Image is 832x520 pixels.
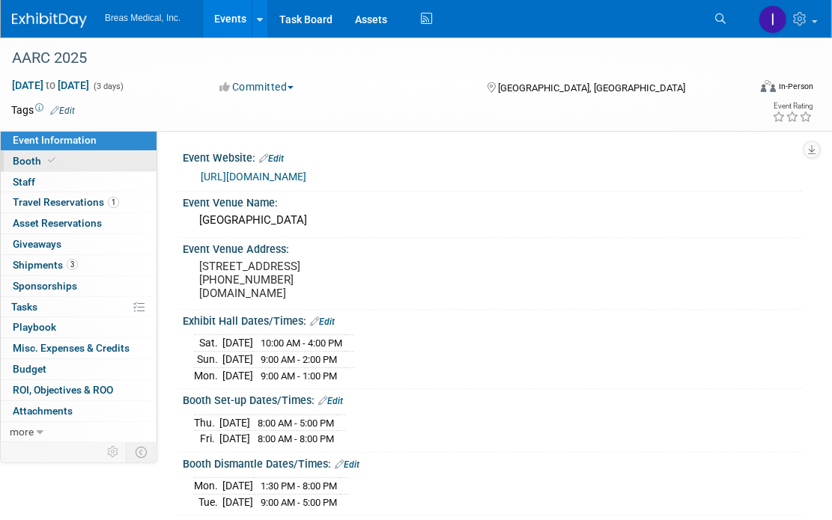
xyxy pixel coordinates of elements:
[50,105,75,116] a: Edit
[67,259,78,270] span: 3
[7,45,735,72] div: AARC 2025
[1,255,157,275] a: Shipments3
[183,238,802,257] div: Event Venue Address:
[13,134,97,146] span: Event Information
[259,153,284,164] a: Edit
[1,401,157,421] a: Attachments
[1,130,157,150] a: Event Information
[13,321,56,333] span: Playbook
[1,276,157,296] a: Sponsorships
[219,431,250,447] td: [DATE]
[183,453,802,472] div: Booth Dismantle Dates/Times:
[1,422,157,442] a: more
[194,209,791,232] div: [GEOGRAPHIC_DATA]
[1,317,157,337] a: Playbook
[194,335,222,352] td: Sat.
[222,494,253,510] td: [DATE]
[1,151,157,171] a: Booth
[222,478,253,495] td: [DATE]
[127,442,157,462] td: Toggle Event Tabs
[335,459,359,470] a: Edit
[183,389,802,409] div: Booth Set-up Dates/Times:
[13,384,113,396] span: ROI, Objectives & ROO
[13,155,58,167] span: Booth
[222,335,253,352] td: [DATE]
[1,338,157,358] a: Misc. Expenses & Credits
[761,80,776,92] img: Format-Inperson.png
[215,79,300,94] button: Committed
[689,78,813,100] div: Event Format
[261,497,337,508] span: 9:00 AM - 5:00 PM
[499,82,686,94] span: [GEOGRAPHIC_DATA], [GEOGRAPHIC_DATA]
[13,176,35,188] span: Staff
[258,433,334,444] span: 8:00 AM - 8:00 PM
[13,196,119,208] span: Travel Reservations
[194,367,222,383] td: Mon.
[43,79,58,91] span: to
[108,197,119,208] span: 1
[183,192,802,210] div: Event Venue Name:
[183,147,802,166] div: Event Website:
[261,354,337,365] span: 9:00 AM - 2:00 PM
[772,103,813,110] div: Event Rating
[222,367,253,383] td: [DATE]
[100,442,127,462] td: Personalize Event Tab Strip
[199,260,425,300] pre: [STREET_ADDRESS] [PHONE_NUMBER] [DOMAIN_NAME]
[105,13,180,23] span: Breas Medical, Inc.
[11,79,90,92] span: [DATE] [DATE]
[13,363,46,375] span: Budget
[1,234,157,254] a: Giveaways
[13,217,102,229] span: Asset Reservations
[194,494,222,510] td: Tue.
[1,380,157,400] a: ROI, Objectives & ROO
[201,171,306,183] a: [URL][DOMAIN_NAME]
[261,370,337,382] span: 9:00 AM - 1:00 PM
[13,280,77,292] span: Sponsorships
[13,259,78,271] span: Shipments
[13,342,130,354] span: Misc. Expenses & Credits
[11,301,37,313] span: Tasks
[1,359,157,379] a: Budget
[11,103,75,117] td: Tags
[92,82,124,91] span: (3 days)
[1,213,157,233] a: Asset Reservations
[258,417,334,429] span: 8:00 AM - 5:00 PM
[194,415,219,431] td: Thu.
[318,396,343,406] a: Edit
[194,478,222,495] td: Mon.
[10,426,34,438] span: more
[261,337,342,349] span: 10:00 AM - 4:00 PM
[219,415,250,431] td: [DATE]
[13,238,61,250] span: Giveaways
[194,352,222,368] td: Sun.
[48,156,55,165] i: Booth reservation complete
[1,172,157,192] a: Staff
[310,316,335,327] a: Edit
[13,405,73,417] span: Attachments
[261,480,337,492] span: 1:30 PM - 8:00 PM
[778,81,813,92] div: In-Person
[222,352,253,368] td: [DATE]
[759,5,787,34] img: Inga Dolezar
[1,297,157,317] a: Tasks
[183,310,802,329] div: Exhibit Hall Dates/Times:
[12,13,87,28] img: ExhibitDay
[1,192,157,212] a: Travel Reservations1
[194,431,219,447] td: Fri.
